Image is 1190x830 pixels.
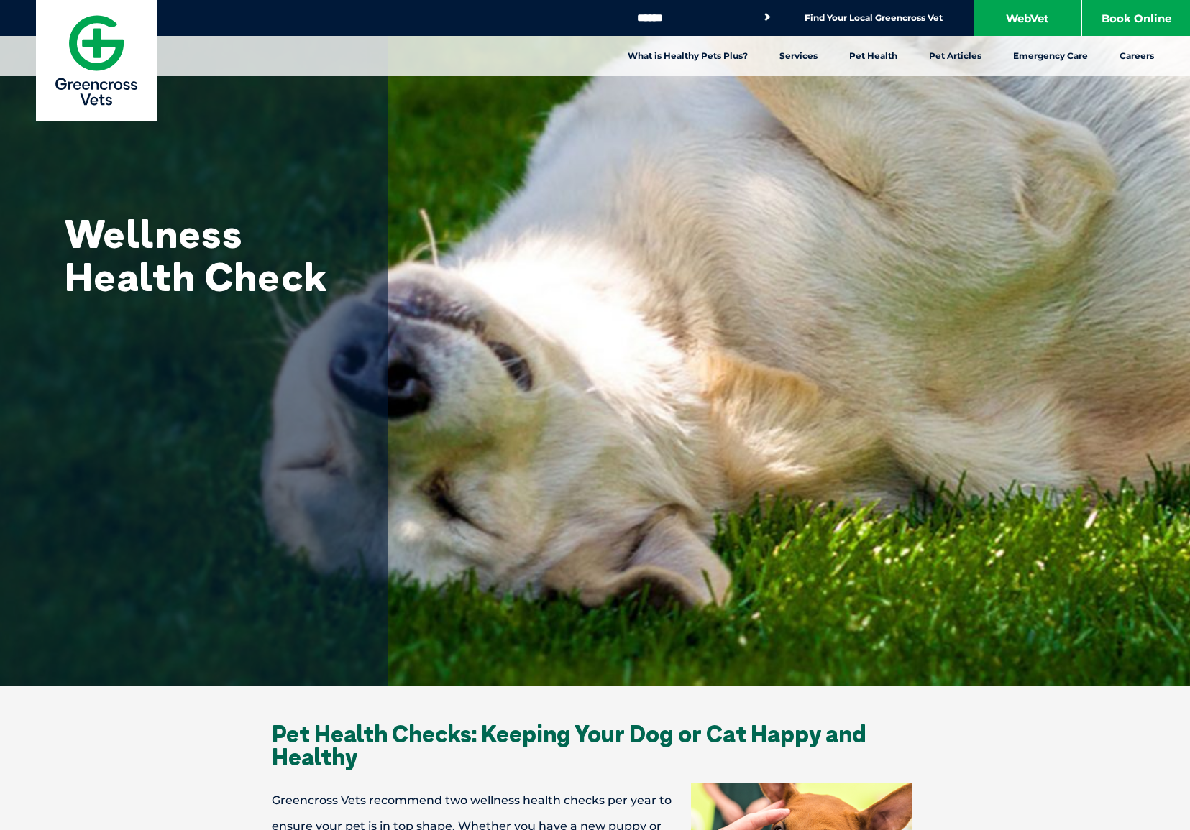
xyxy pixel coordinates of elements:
a: Emergency Care [997,36,1104,76]
a: Pet Articles [913,36,997,76]
span: Pet Health Checks: Keeping Your Dog or Cat Happy and Healthy [272,719,866,771]
a: Pet Health [833,36,913,76]
h1: Wellness Health Check [65,212,352,298]
a: Careers [1104,36,1170,76]
a: What is Healthy Pets Plus? [612,36,764,76]
a: Services [764,36,833,76]
button: Search [760,10,774,24]
a: Find Your Local Greencross Vet [805,12,943,24]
